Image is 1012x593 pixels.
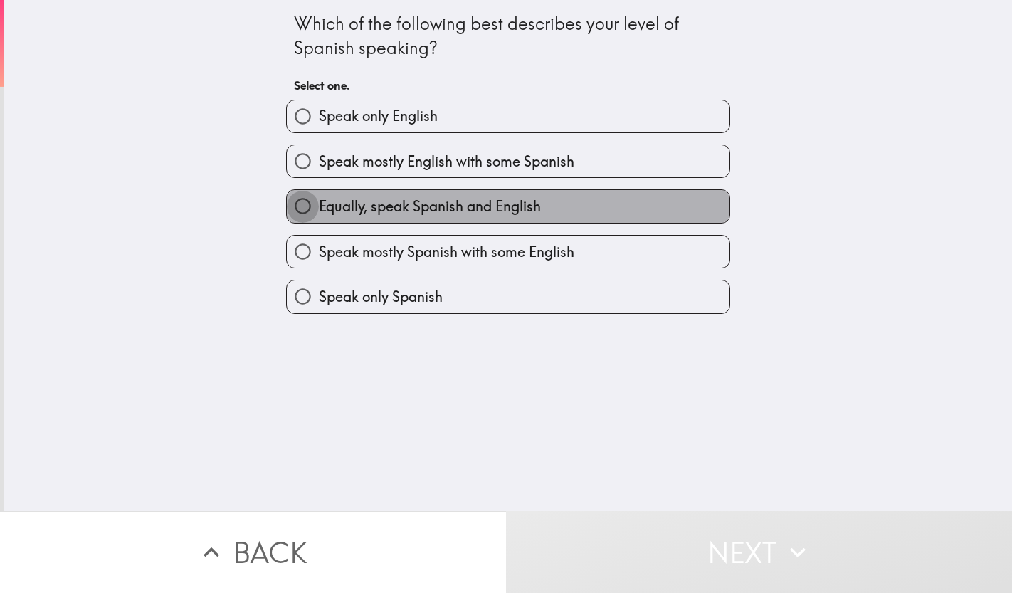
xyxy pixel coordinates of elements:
[294,12,722,60] div: Which of the following best describes your level of Spanish speaking?
[294,78,722,93] h6: Select one.
[287,145,729,177] button: Speak mostly English with some Spanish
[287,190,729,222] button: Equally, speak Spanish and English
[319,242,574,262] span: Speak mostly Spanish with some English
[287,236,729,268] button: Speak mostly Spanish with some English
[287,100,729,132] button: Speak only English
[319,287,443,307] span: Speak only Spanish
[319,106,438,126] span: Speak only English
[319,196,541,216] span: Equally, speak Spanish and English
[287,280,729,313] button: Speak only Spanish
[506,511,1012,593] button: Next
[319,152,574,172] span: Speak mostly English with some Spanish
